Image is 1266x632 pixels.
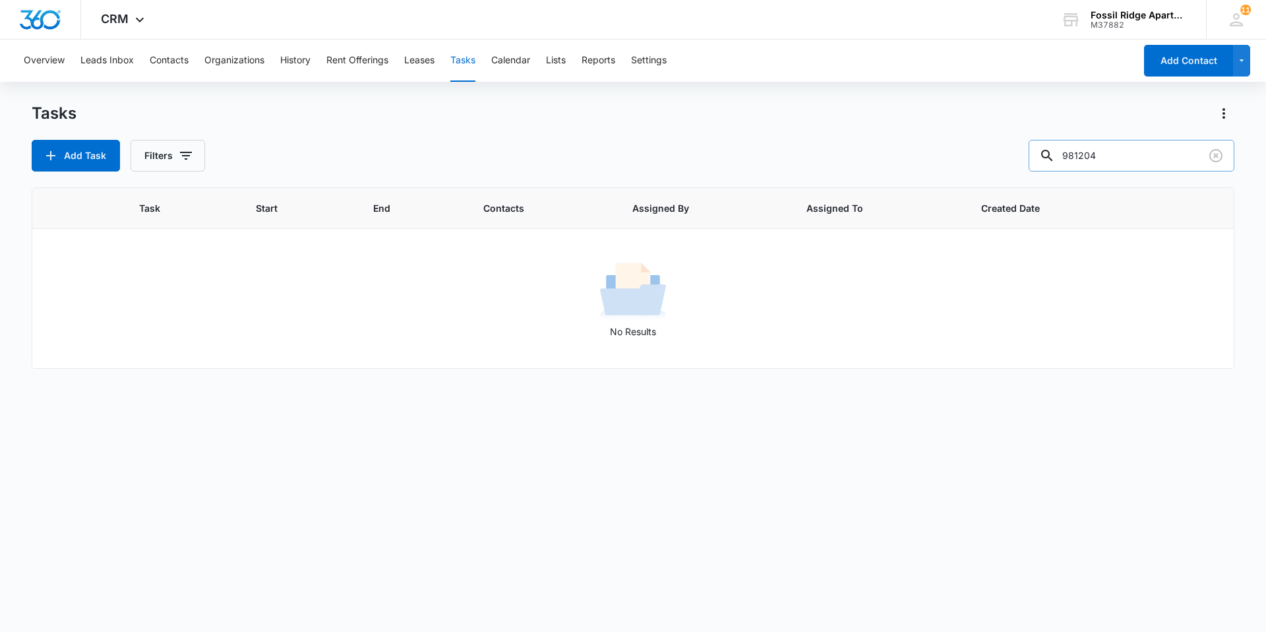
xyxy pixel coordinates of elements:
button: Organizations [204,40,264,82]
button: Actions [1213,103,1234,124]
button: Settings [631,40,667,82]
span: CRM [101,12,129,26]
div: account name [1091,10,1187,20]
span: Start [256,201,322,215]
button: Add Contact [1144,45,1233,77]
img: No Results [600,259,666,325]
button: Filters [131,140,205,172]
button: History [280,40,311,82]
button: Calendar [491,40,530,82]
div: notifications count [1240,5,1251,15]
p: No Results [33,325,1233,338]
button: Add Task [32,140,120,172]
input: Search Tasks [1029,140,1234,172]
button: Leases [404,40,435,82]
button: Tasks [450,40,475,82]
div: account id [1091,20,1187,30]
button: Contacts [150,40,189,82]
button: Clear [1205,145,1226,166]
span: Task [139,201,205,215]
span: Contacts [483,201,582,215]
button: Reports [582,40,615,82]
span: Assigned By [632,201,756,215]
h1: Tasks [32,104,76,123]
span: Assigned To [806,201,930,215]
button: Lists [546,40,566,82]
button: Overview [24,40,65,82]
button: Leads Inbox [80,40,134,82]
span: End [373,201,433,215]
span: Created Date [981,201,1108,215]
button: Rent Offerings [326,40,388,82]
span: 11 [1240,5,1251,15]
